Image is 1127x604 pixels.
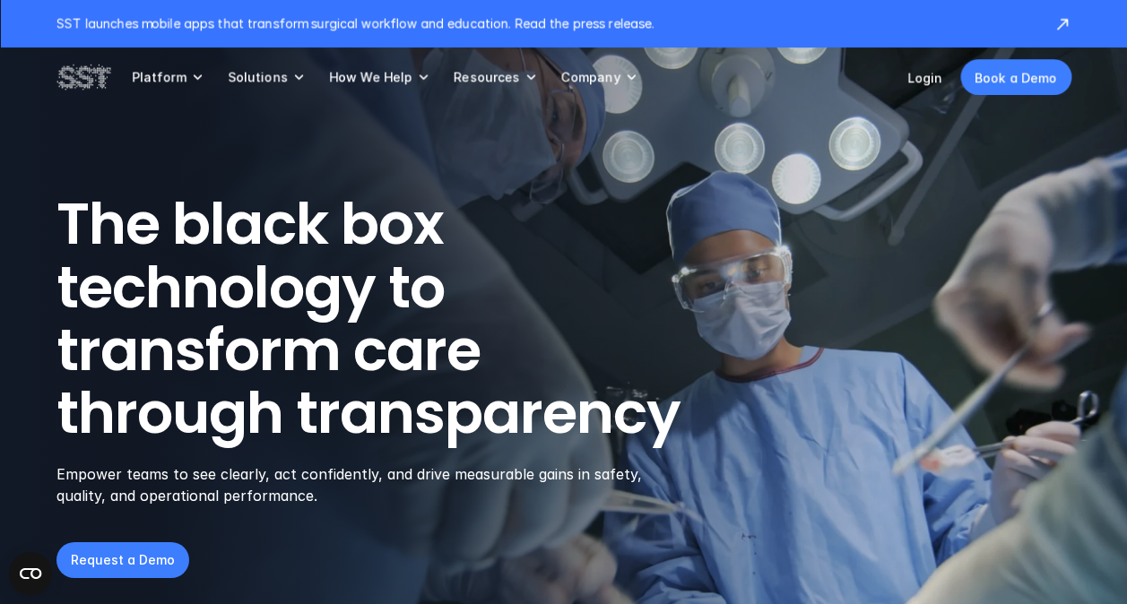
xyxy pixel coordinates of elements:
a: Request a Demo [56,542,189,578]
img: SST logo [56,62,110,92]
p: Solutions [228,69,288,85]
p: SST launches mobile apps that transform surgical workflow and education. Read the press release. [56,14,1036,33]
p: Resources [454,69,520,85]
p: Book a Demo [975,68,1057,87]
a: Platform [132,47,206,107]
h1: The black box technology to transform care through transparency [56,193,767,445]
a: Login [907,70,942,85]
p: Empower teams to see clearly, act confidently, and drive measurable gains in safety, quality, and... [56,463,665,506]
p: Platform [132,69,186,85]
p: Request a Demo [71,550,175,569]
a: Book a Demo [960,59,1071,95]
button: Open CMP widget [9,552,52,595]
p: Company [561,69,620,85]
p: How We Help [329,69,412,85]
